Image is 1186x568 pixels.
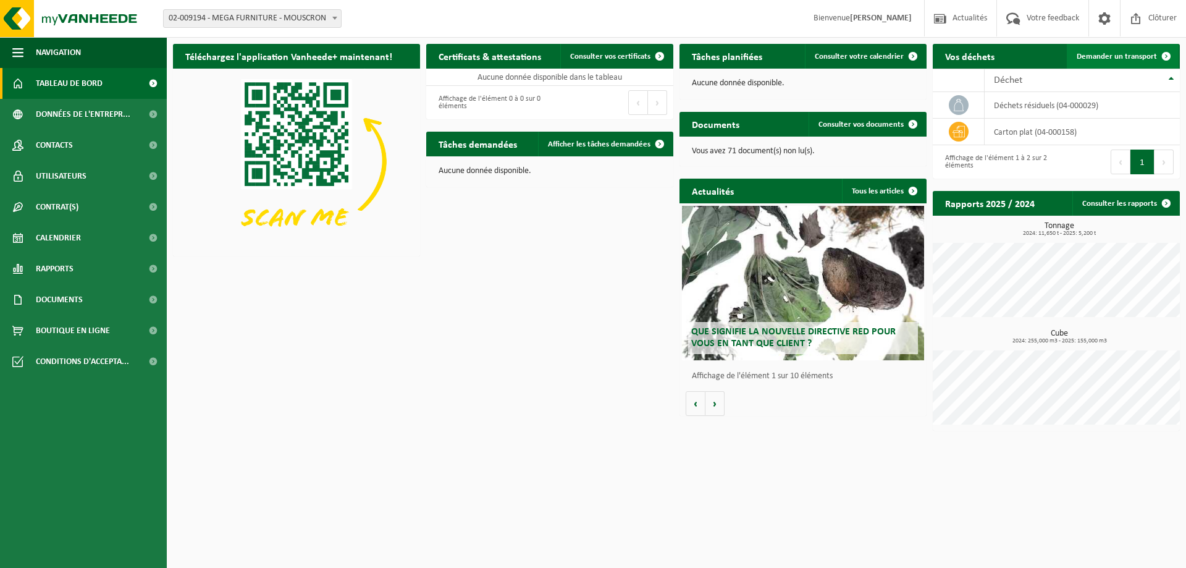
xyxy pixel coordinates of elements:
p: Aucune donnée disponible. [439,167,661,176]
span: Rapports [36,253,74,284]
span: 02-009194 - MEGA FURNITURE - MOUSCRON [164,10,341,27]
a: Consulter vos certificats [560,44,672,69]
span: 2024: 255,000 m3 - 2025: 155,000 m3 [939,338,1180,344]
h2: Rapports 2025 / 2024 [933,191,1047,215]
button: 1 [1130,150,1154,174]
h2: Tâches demandées [426,132,529,156]
button: Volgende [705,391,725,416]
div: Affichage de l'élément 0 à 0 sur 0 éléments [432,89,544,116]
button: Next [1154,150,1174,174]
span: Calendrier [36,223,81,253]
h2: Certificats & attestations [426,44,553,68]
span: Données de l'entrepr... [36,99,130,130]
a: Consulter vos documents [809,112,925,137]
span: Utilisateurs [36,161,86,192]
a: Consulter votre calendrier [805,44,925,69]
span: Boutique en ligne [36,315,110,346]
h2: Documents [679,112,752,136]
h2: Tâches planifiées [679,44,775,68]
button: Vorige [686,391,705,416]
td: carton plat (04-000158) [985,119,1180,145]
span: Contrat(s) [36,192,78,223]
h2: Téléchargez l'application Vanheede+ maintenant! [173,44,405,68]
h3: Cube [939,329,1180,344]
span: Documents [36,284,83,315]
strong: [PERSON_NAME] [850,14,912,23]
h3: Tonnage [939,222,1180,237]
span: 2024: 11,650 t - 2025: 5,200 t [939,231,1180,237]
button: Previous [1111,150,1130,174]
span: Demander un transport [1077,53,1157,61]
span: Consulter vos documents [818,121,904,129]
a: Que signifie la nouvelle directive RED pour vous en tant que client ? [682,206,924,360]
button: Previous [628,90,648,115]
td: déchets résiduels (04-000029) [985,92,1180,119]
button: Next [648,90,667,115]
span: Navigation [36,37,81,68]
span: Consulter vos certificats [570,53,650,61]
span: Déchet [994,75,1022,85]
span: 02-009194 - MEGA FURNITURE - MOUSCRON [163,9,342,28]
img: Download de VHEPlus App [173,69,420,254]
td: Aucune donnée disponible dans le tableau [426,69,673,86]
span: Que signifie la nouvelle directive RED pour vous en tant que client ? [691,327,896,349]
a: Tous les articles [842,179,925,203]
p: Vous avez 71 document(s) non lu(s). [692,147,914,156]
span: Consulter votre calendrier [815,53,904,61]
span: Tableau de bord [36,68,103,99]
p: Affichage de l'élément 1 sur 10 éléments [692,372,920,381]
a: Consulter les rapports [1072,191,1179,216]
h2: Vos déchets [933,44,1007,68]
span: Contacts [36,130,73,161]
span: Conditions d'accepta... [36,346,129,377]
a: Demander un transport [1067,44,1179,69]
a: Afficher les tâches demandées [538,132,672,156]
p: Aucune donnée disponible. [692,79,914,88]
h2: Actualités [679,179,746,203]
span: Afficher les tâches demandées [548,140,650,148]
div: Affichage de l'élément 1 à 2 sur 2 éléments [939,148,1050,176]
